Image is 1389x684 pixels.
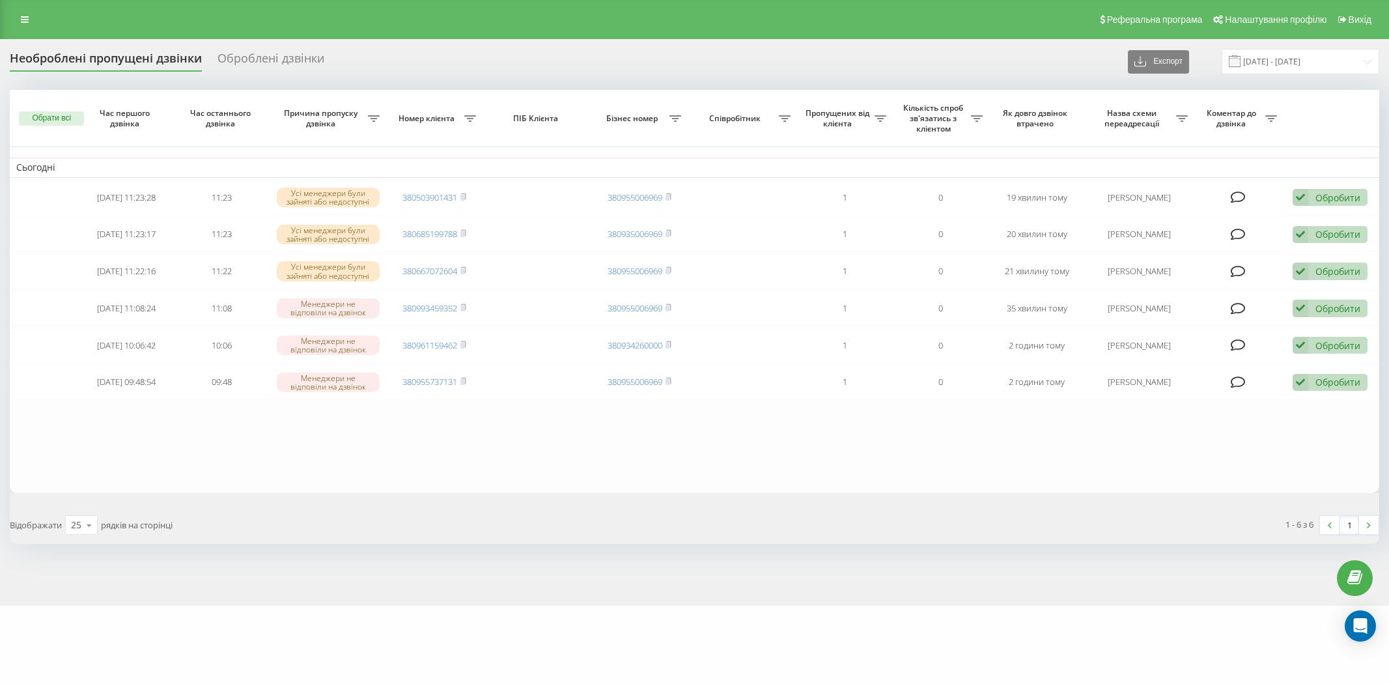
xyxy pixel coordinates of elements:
div: Обробити [1315,376,1360,388]
div: Усі менеджери були зайняті або недоступні [277,261,380,281]
td: 1 [797,254,893,289]
span: Номер клієнта [393,113,464,124]
div: Менеджери не відповіли на дзвінок [277,335,380,355]
td: 20 хвилин тому [989,217,1085,251]
td: 11:22 [174,254,270,289]
td: 0 [893,328,989,363]
td: [DATE] 11:08:24 [78,291,174,326]
a: 380685199788 [402,228,457,240]
div: Обробити [1315,192,1360,204]
span: Як довго дзвінок втрачено [1000,108,1074,128]
a: 380934260000 [608,339,662,351]
td: 11:08 [174,291,270,326]
td: 09:48 [174,365,270,400]
span: Відображати [10,519,62,531]
td: 35 хвилин тому [989,291,1085,326]
td: [PERSON_NAME] [1085,365,1194,400]
span: ПІБ Клієнта [494,113,580,124]
span: Час першого дзвінка [89,108,163,128]
td: [DATE] 10:06:42 [78,328,174,363]
div: Обробити [1315,339,1360,352]
td: 0 [893,180,989,215]
span: Час останнього дзвінка [185,108,259,128]
span: Бізнес номер [598,113,669,124]
span: Назва схеми переадресації [1091,108,1176,128]
span: Співробітник [694,113,779,124]
span: Причина пропуску дзвінка [277,108,369,128]
td: [DATE] 11:23:17 [78,217,174,251]
span: рядків на сторінці [101,519,173,531]
div: 25 [71,519,81,532]
td: 0 [893,217,989,251]
td: 1 [797,291,893,326]
td: [PERSON_NAME] [1085,328,1194,363]
a: 1 [1340,516,1359,534]
span: Кількість спроб зв'язатись з клієнтом [899,103,970,134]
span: Вихід [1349,14,1371,25]
div: Оброблені дзвінки [217,51,324,72]
a: 380993459352 [402,302,457,314]
td: [DATE] 11:23:28 [78,180,174,215]
div: Обробити [1315,265,1360,278]
span: Коментар до дзвінка [1201,108,1265,128]
button: Обрати всі [19,111,84,126]
td: [PERSON_NAME] [1085,180,1194,215]
td: 1 [797,328,893,363]
div: Open Intercom Messenger [1345,610,1376,642]
div: Менеджери не відповіли на дзвінок [277,373,380,392]
td: 11:23 [174,180,270,215]
div: Менеджери не відповіли на дзвінок [277,298,380,318]
a: 380961159462 [402,339,457,351]
a: 380955006969 [608,192,662,203]
a: 380955006969 [608,265,662,277]
td: 1 [797,217,893,251]
td: [PERSON_NAME] [1085,217,1194,251]
a: 380955006969 [608,302,662,314]
div: Обробити [1315,228,1360,240]
td: [DATE] 09:48:54 [78,365,174,400]
div: Обробити [1315,302,1360,315]
td: 0 [893,254,989,289]
td: [PERSON_NAME] [1085,254,1194,289]
td: 1 [797,365,893,400]
a: 380667072604 [402,265,457,277]
a: 380955737131 [402,376,457,388]
td: 10:06 [174,328,270,363]
td: [PERSON_NAME] [1085,291,1194,326]
td: 2 години тому [989,328,1085,363]
td: 19 хвилин тому [989,180,1085,215]
button: Експорт [1128,50,1189,74]
div: Усі менеджери були зайняті або недоступні [277,225,380,244]
td: [DATE] 11:22:16 [78,254,174,289]
td: Сьогодні [10,158,1379,177]
div: 1 - 6 з 6 [1285,518,1313,531]
span: Налаштування профілю [1225,14,1326,25]
div: Усі менеджери були зайняті або недоступні [277,188,380,207]
a: 380935006969 [608,228,662,240]
span: Реферальна програма [1107,14,1203,25]
td: 11:23 [174,217,270,251]
td: 2 години тому [989,365,1085,400]
a: 380955006969 [608,376,662,388]
div: Необроблені пропущені дзвінки [10,51,202,72]
a: 380503901431 [402,192,457,203]
td: 0 [893,291,989,326]
td: 1 [797,180,893,215]
td: 0 [893,365,989,400]
span: Пропущених від клієнта [804,108,875,128]
td: 21 хвилину тому [989,254,1085,289]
